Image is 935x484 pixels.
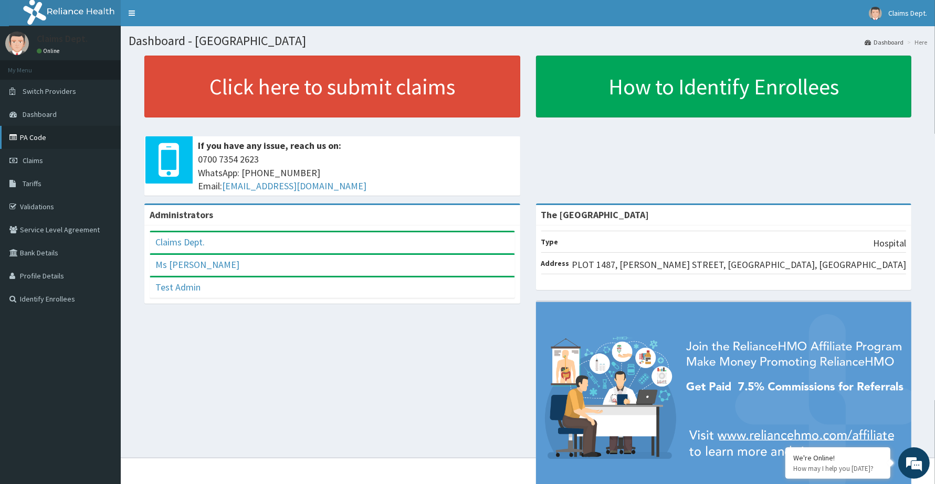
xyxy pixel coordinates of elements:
a: How to Identify Enrollees [536,56,912,117]
b: Type [541,237,559,246]
span: Claims [23,156,43,165]
a: Dashboard [865,38,904,47]
b: Administrators [150,209,213,221]
div: We're Online! [793,453,883,463]
span: Tariffs [23,179,41,188]
a: [EMAIL_ADDRESS][DOMAIN_NAME] [222,180,366,192]
p: Hospital [873,236,906,250]
li: Here [905,38,927,47]
a: Claims Dept. [155,236,205,248]
span: Dashboard [23,110,57,119]
img: User Image [869,7,882,20]
span: 0700 7354 2623 WhatsApp: [PHONE_NUMBER] Email: [198,153,515,193]
img: User Image [5,31,29,55]
p: Claims Dept. [37,34,88,44]
p: PLOT 1487, [PERSON_NAME] STREET, [GEOGRAPHIC_DATA], [GEOGRAPHIC_DATA] [572,258,906,272]
b: Address [541,259,570,268]
h1: Dashboard - [GEOGRAPHIC_DATA] [129,34,927,48]
b: If you have any issue, reach us on: [198,139,341,152]
span: Switch Providers [23,87,76,96]
a: Ms [PERSON_NAME] [155,259,239,271]
a: Online [37,47,62,55]
strong: The [GEOGRAPHIC_DATA] [541,209,649,221]
span: Claims Dept. [888,8,927,18]
a: Click here to submit claims [144,56,520,117]
a: Test Admin [155,281,201,293]
p: How may I help you today? [793,464,883,473]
